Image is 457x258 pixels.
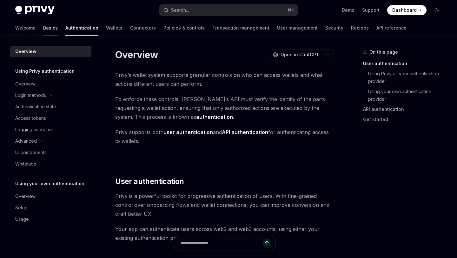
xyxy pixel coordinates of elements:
[15,92,46,99] div: Login methods
[43,20,58,36] a: Basics
[10,46,91,57] a: Overview
[10,112,91,124] a: Access tokens
[363,86,447,104] a: Using your own authentication provider
[363,104,447,114] a: API authentication
[15,204,28,212] div: Setup
[222,129,268,135] strong: API authentication
[15,6,55,15] img: dark logo
[159,4,298,16] button: Search...⌘K
[15,67,75,75] h5: Using Privy authentication
[325,20,343,36] a: Security
[115,128,334,146] span: Privy supports both and for authenticating access to wallets.
[10,202,91,214] a: Setup
[10,101,91,112] a: Authentication state
[10,147,91,158] a: UI components
[115,225,334,242] span: Your app can authenticate users across web2 and web3 accounts, using either your existing authent...
[10,191,91,202] a: Overview
[15,215,29,223] div: Usage
[262,239,271,248] button: Send message
[369,48,398,56] span: On this page
[15,20,36,36] a: Welcome
[363,69,447,86] a: Using Privy as your authentication provider
[115,176,184,187] span: User authentication
[342,7,354,13] a: Demo
[15,137,37,145] div: Advanced
[363,114,447,125] a: Get started
[269,49,323,60] button: Open in ChatGPT
[376,20,407,36] a: API reference
[392,7,417,13] span: Dashboard
[130,20,156,36] a: Connectors
[387,5,427,15] a: Dashboard
[15,114,46,122] div: Access tokens
[432,5,442,15] button: Toggle dark mode
[288,8,294,13] span: ⌘ K
[171,6,189,14] div: Search...
[15,103,56,111] div: Authentication state
[163,20,205,36] a: Policies & controls
[363,58,447,69] a: User authentication
[212,20,269,36] a: Transaction management
[10,78,91,90] a: Overview
[115,71,334,88] span: Privy’s wallet system supports granular controls on who can access wallets and what actions diffe...
[15,180,84,187] h5: Using your own authentication
[10,124,91,135] a: Logging users out
[115,95,334,121] span: To enforce these controls, [PERSON_NAME]’s API must verify the identity of the party requesting a...
[196,114,233,120] strong: authentication
[115,49,158,60] h1: Overview
[10,90,56,101] button: Login methods
[15,193,36,200] div: Overview
[106,20,123,36] a: Wallets
[10,158,91,170] a: Whitelabel
[15,160,37,168] div: Whitelabel
[362,7,380,13] a: Support
[115,192,334,218] span: Privy is a powerful toolkit for progressive authentication of users. With fine-grained control ov...
[65,20,98,36] a: Authentication
[15,149,47,156] div: UI components
[277,20,318,36] a: User management
[163,129,213,135] strong: user authentication
[281,51,319,58] span: Open in ChatGPT
[181,236,262,250] input: Ask a question...
[15,126,53,133] div: Logging users out
[15,80,36,88] div: Overview
[15,48,36,55] div: Overview
[351,20,369,36] a: Recipes
[10,214,91,225] a: Usage
[10,135,46,147] button: Advanced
